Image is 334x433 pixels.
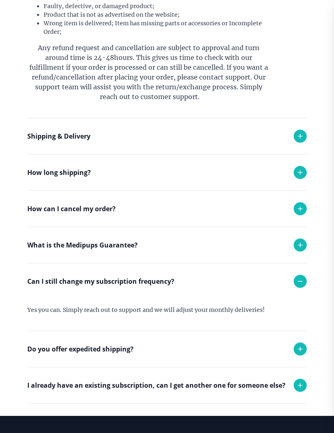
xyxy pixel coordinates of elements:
[27,380,286,390] p: I already have an existing subscription, can I get another one for someone else?
[27,240,138,250] p: What is the Medipups Guarantee?
[27,276,174,286] p: Can I still change my subscription frequency?
[27,204,116,214] p: How can I cancel my order?
[44,11,272,19] li: Product that is not as advertised on the website;
[27,299,272,331] div: Yes you can. Simply reach out to support and we will adjust your monthly deliveries!
[27,190,272,222] div: Each order takes 1-2 business days to be delivered.
[27,367,272,398] div: Yes we do! Please reach out to support and we will try to accommodate any request.
[27,263,272,311] div: If you received the wrong product or your product was damaged in transit, we will replace it with...
[27,43,272,102] p: Any refund request and cancellation are subject to approval and turn around time is 24-48hours. T...
[27,168,91,177] p: How long shipping?
[27,227,272,284] div: Any refund request and cancellation are subject to approval and turn around time is 24-48 hours. ...
[44,2,272,11] li: Faulty, defective, or damaged product;
[27,131,90,141] p: Shipping & Delivery
[44,19,272,36] li: Wrong item is delivered; Item has missing parts or accessories or Incomplete Order;
[27,344,134,354] p: Do you offer expedited shipping?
